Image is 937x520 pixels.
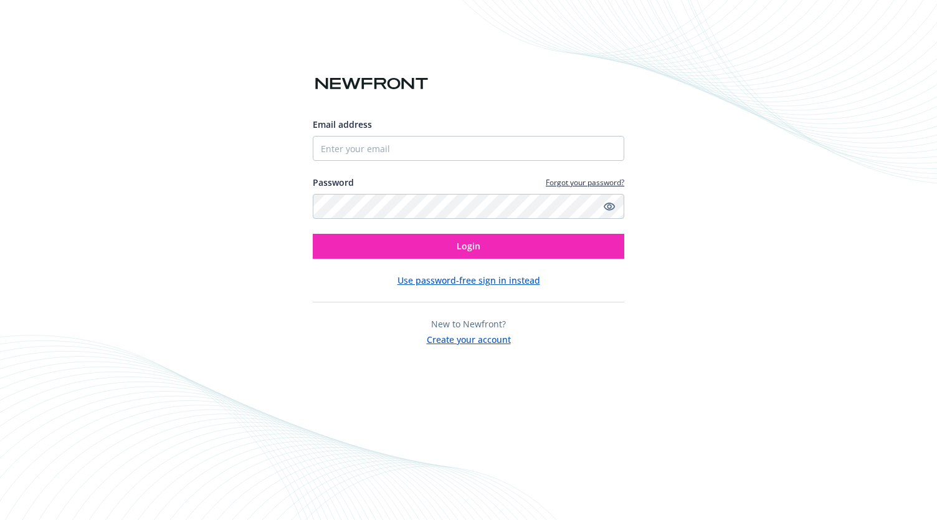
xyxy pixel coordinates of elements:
button: Create your account [427,330,511,346]
button: Login [313,234,624,259]
span: Login [457,240,480,252]
span: Email address [313,118,372,130]
a: Forgot your password? [546,177,624,188]
input: Enter your email [313,136,624,161]
img: Newfront logo [313,73,430,95]
label: Password [313,176,354,189]
button: Use password-free sign in instead [397,274,540,287]
a: Show password [602,199,617,214]
input: Enter your password [313,194,624,219]
span: New to Newfront? [431,318,506,330]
